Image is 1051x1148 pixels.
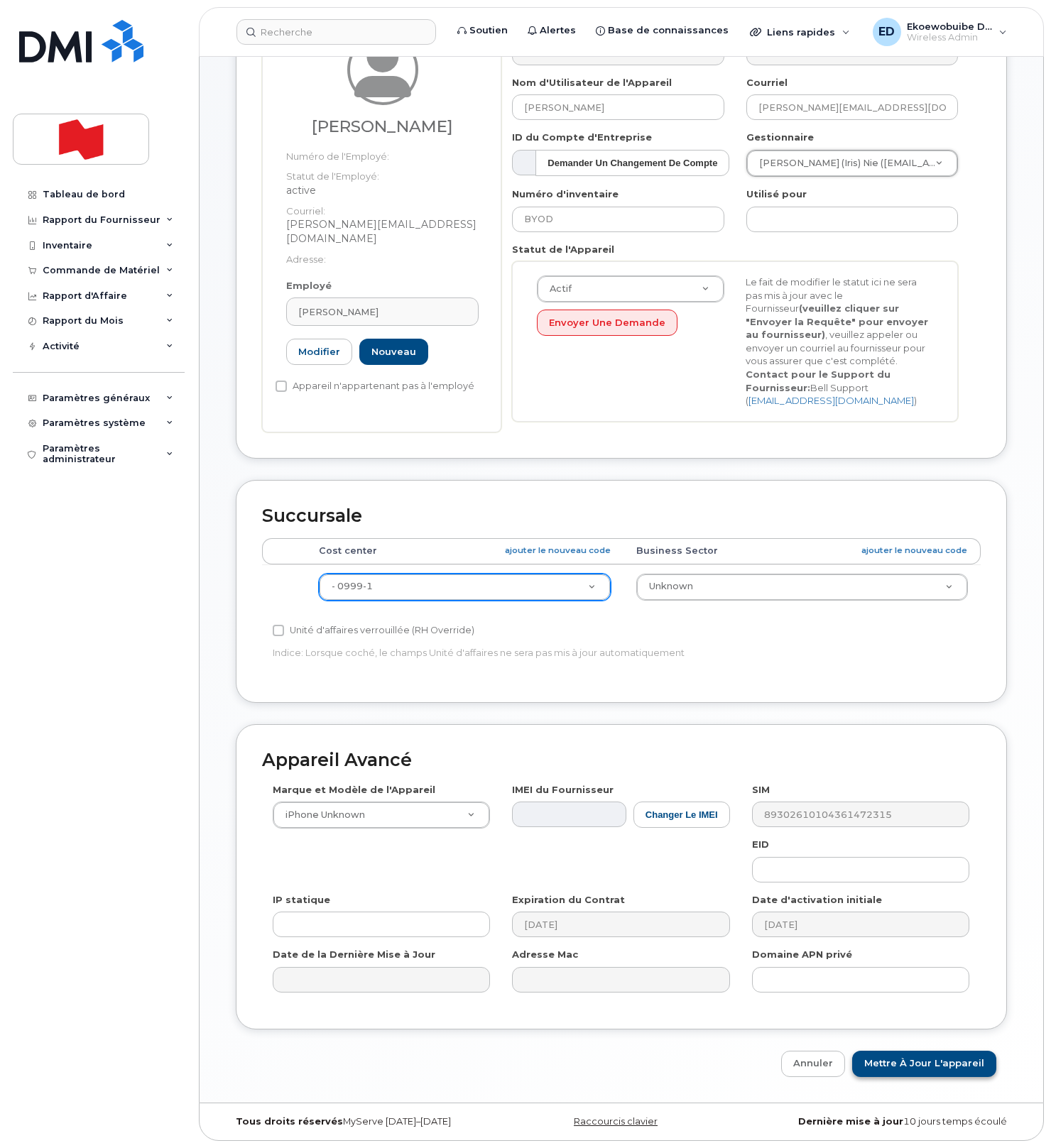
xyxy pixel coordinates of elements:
[752,783,770,797] label: SIM
[286,217,479,246] dd: [PERSON_NAME][EMAIL_ADDRESS][DOMAIN_NAME]
[746,368,891,393] strong: Contact pour le Support du Fournisseur:
[540,23,576,38] span: Alertes
[262,750,981,770] h2: Appareil Avancé
[273,948,435,961] label: Date de la Dernière Mise à Jour
[512,76,672,89] label: Nom d'Utilisateur de l'Appareil
[286,118,479,136] h3: [PERSON_NAME]
[752,838,769,851] label: EID
[746,131,814,144] label: Gestionnaire
[633,802,730,828] button: Changer le IMEI
[740,18,860,46] div: Liens rapides
[735,275,944,408] div: Le fait de modifier le statut ici ne sera pas mis à jour avec le Fournisseur , veuillez appeler o...
[574,1116,658,1127] a: Raccourcis clavier
[298,305,379,319] span: [PERSON_NAME]
[273,783,435,797] label: Marque et Modèle de l'Appareil
[608,23,729,38] span: Base de connaissances
[512,243,614,256] label: Statut de l'Appareil
[286,183,479,197] dd: active
[748,395,914,406] a: [EMAIL_ADDRESS][DOMAIN_NAME]
[512,893,625,907] label: Expiration du Contrat
[512,783,614,797] label: IMEI du Fournisseur
[537,310,677,336] button: Envoyer une Demande
[273,893,330,907] label: IP statique
[852,1051,996,1077] input: Mettre à jour l'appareil
[907,32,992,43] span: Wireless Admin
[907,21,992,32] span: Ekoewobuibe Dekpo
[286,246,479,266] dt: Adresse:
[332,581,373,591] span: - 0999-1
[447,16,518,45] a: Soutien
[306,538,623,564] th: Cost center
[586,16,739,45] a: Base de connaissances
[276,381,287,392] input: Appareil n'appartenant pas à l'employé
[512,187,619,201] label: Numéro d'inventaire
[286,163,479,183] dt: Statut de l'Employé:
[746,187,807,201] label: Utilisé pour
[863,18,1017,46] div: Ekoewobuibe Dekpo
[273,802,489,828] a: iPhone Unknown
[623,538,981,564] th: Business Sector
[505,545,611,557] a: ajouter le nouveau code
[767,26,835,38] span: Liens rapides
[469,23,508,38] span: Soutien
[286,197,479,218] dt: Courriel:
[753,1116,1018,1127] div: 10 jours temps écoulé
[746,76,788,89] label: Courriel
[518,16,586,45] a: Alertes
[359,339,428,365] a: Nouveau
[878,23,895,40] span: ED
[541,283,572,295] span: Actif
[746,302,928,340] strong: (veuillez cliquer sur "Envoyer la Requête" pour envoyer au fournisseur)
[286,143,479,163] dt: Numéro de l'Employé:
[637,574,968,600] a: Unknown
[535,150,729,176] button: Demander un Changement de Compte
[512,948,578,961] label: Adresse Mac
[320,574,610,600] a: - 0999-1
[538,276,724,302] a: Actif
[286,339,352,365] a: Modifier
[798,1116,903,1127] strong: Dernière mise à jour
[649,581,693,591] span: Unknown
[236,1116,343,1127] strong: Tous droits réservés
[273,625,284,636] input: Unité d'affaires verrouillée (RH Override)
[273,622,474,639] label: Unité d'affaires verrouillée (RH Override)
[286,297,479,326] a: [PERSON_NAME]
[548,158,717,168] strong: Demander un Changement de Compte
[747,151,957,176] a: [PERSON_NAME] (Iris) Nie ([EMAIL_ADDRESS][DOMAIN_NAME])
[752,893,882,907] label: Date d'activation initiale
[286,279,332,293] label: Employé
[512,131,652,144] label: ID du Compte d'Entreprise
[236,19,436,45] input: Recherche
[781,1051,845,1077] a: Annuler
[225,1116,489,1127] div: MyServe [DATE]–[DATE]
[277,809,365,821] span: iPhone Unknown
[861,545,967,557] a: ajouter le nouveau code
[273,646,730,660] p: Indice: Lorsque coché, le champs Unité d'affaires ne sera pas mis à jour automatiquement
[262,506,981,526] h2: Succursale
[276,378,474,395] label: Appareil n'appartenant pas à l'employé
[751,157,935,170] span: [PERSON_NAME] (Iris) Nie ([EMAIL_ADDRESS][DOMAIN_NAME])
[752,948,852,961] label: Domaine APN privé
